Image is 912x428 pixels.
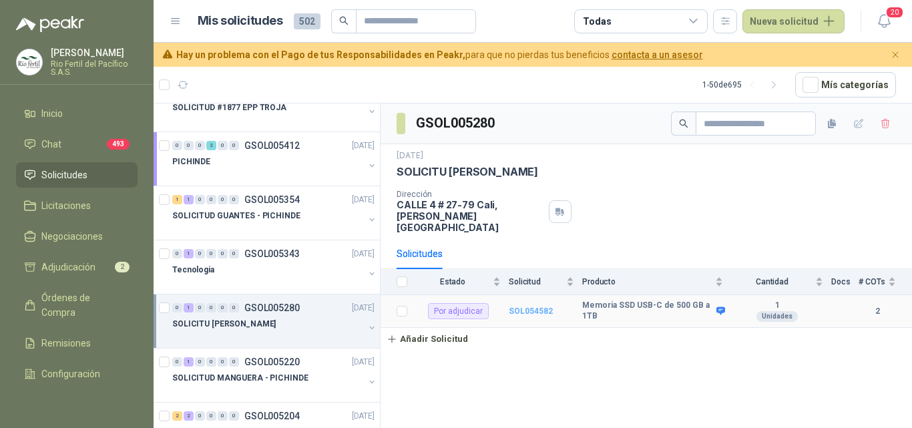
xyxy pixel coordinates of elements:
[397,165,538,179] p: SOLICITU [PERSON_NAME]
[244,303,300,312] p: GSOL005280
[172,83,377,126] a: 0 12 0 0 0 0 GSOL005425[DATE] SOLICITUD #1877 EPP TROJA
[885,6,904,19] span: 20
[244,357,300,367] p: GSOL005220
[229,195,239,204] div: 0
[397,150,423,162] p: [DATE]
[107,139,130,150] span: 493
[184,195,194,204] div: 1
[172,210,300,222] p: SOLICITUD GUANTES - PICHINDE
[41,198,91,213] span: Licitaciones
[16,193,138,218] a: Licitaciones
[582,300,713,321] b: Memoria SSD USB-C de 500 GB a 1TB
[16,132,138,157] a: Chat493
[172,372,308,385] p: SOLICITUD MANGUERA - PICHINDE
[16,361,138,387] a: Configuración
[218,249,228,258] div: 0
[172,318,276,331] p: SOLICITU [PERSON_NAME]
[41,137,61,152] span: Chat
[172,249,182,258] div: 0
[397,199,543,233] p: CALLE 4 # 27-79 Cali , [PERSON_NAME][GEOGRAPHIC_DATA]
[679,119,688,128] span: search
[115,262,130,272] span: 2
[206,141,216,150] div: 2
[509,269,582,295] th: Solicitud
[172,138,377,180] a: 0 0 0 2 0 0 GSOL005412[DATE] PICHINDE
[41,367,100,381] span: Configuración
[16,16,84,32] img: Logo peakr
[172,354,377,397] a: 0 1 0 0 0 0 GSOL005220[DATE] SOLICITUD MANGUERA - PICHINDE
[397,190,543,199] p: Dirección
[16,254,138,280] a: Adjudicación2
[859,305,896,318] b: 2
[16,392,138,417] a: Manuales y ayuda
[756,311,798,322] div: Unidades
[206,411,216,421] div: 0
[195,411,205,421] div: 0
[229,141,239,150] div: 0
[195,303,205,312] div: 0
[831,269,859,295] th: Docs
[294,13,320,29] span: 502
[509,306,553,316] a: SOL054582
[218,411,228,421] div: 0
[416,113,497,134] h3: GSOL005280
[17,49,42,75] img: Company Logo
[206,303,216,312] div: 0
[229,411,239,421] div: 0
[172,141,182,150] div: 0
[195,357,205,367] div: 0
[582,277,712,286] span: Producto
[172,411,182,421] div: 2
[731,300,823,311] b: 1
[229,303,239,312] div: 0
[172,264,214,276] p: Tecnologia
[51,48,138,57] p: [PERSON_NAME]
[184,303,194,312] div: 1
[184,141,194,150] div: 0
[218,357,228,367] div: 0
[172,101,286,114] p: SOLICITUD #1877 EPP TROJA
[381,328,912,351] a: Añadir Solicitud
[244,195,300,204] p: GSOL005354
[244,249,300,258] p: GSOL005343
[16,285,138,325] a: Órdenes de Compra
[229,357,239,367] div: 0
[352,410,375,423] p: [DATE]
[16,331,138,356] a: Remisiones
[195,141,205,150] div: 0
[887,47,904,63] button: Cerrar
[612,49,703,60] a: contacta a un asesor
[872,9,896,33] button: 20
[41,229,103,244] span: Negociaciones
[415,277,490,286] span: Estado
[859,277,885,286] span: # COTs
[218,141,228,150] div: 0
[41,290,125,320] span: Órdenes de Compra
[41,336,91,351] span: Remisiones
[352,140,375,152] p: [DATE]
[415,269,509,295] th: Estado
[381,328,474,351] button: Añadir Solicitud
[172,192,377,234] a: 1 1 0 0 0 0 GSOL005354[DATE] SOLICITUD GUANTES - PICHINDE
[206,357,216,367] div: 0
[583,14,611,29] div: Todas
[428,303,489,319] div: Por adjudicar
[16,162,138,188] a: Solicitudes
[731,277,813,286] span: Cantidad
[731,269,831,295] th: Cantidad
[397,246,443,261] div: Solicitudes
[184,249,194,258] div: 1
[244,141,300,150] p: GSOL005412
[582,269,731,295] th: Producto
[195,195,205,204] div: 0
[184,411,194,421] div: 2
[198,11,283,31] h1: Mis solicitudes
[352,302,375,314] p: [DATE]
[16,224,138,249] a: Negociaciones
[16,101,138,126] a: Inicio
[41,260,95,274] span: Adjudicación
[41,106,63,121] span: Inicio
[172,303,182,312] div: 0
[172,195,182,204] div: 1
